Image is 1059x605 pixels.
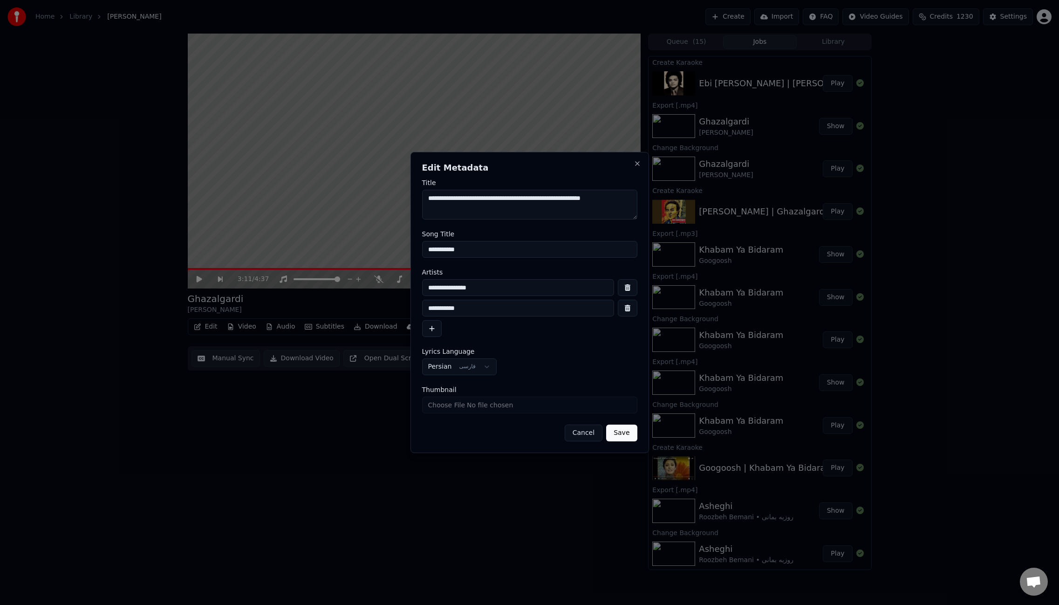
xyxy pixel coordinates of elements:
h2: Edit Metadata [422,164,637,172]
label: Artists [422,269,637,275]
span: Thumbnail [422,386,457,393]
button: Save [606,425,637,441]
label: Song Title [422,231,637,237]
button: Cancel [565,425,602,441]
span: Lyrics Language [422,348,475,355]
label: Title [422,179,637,186]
